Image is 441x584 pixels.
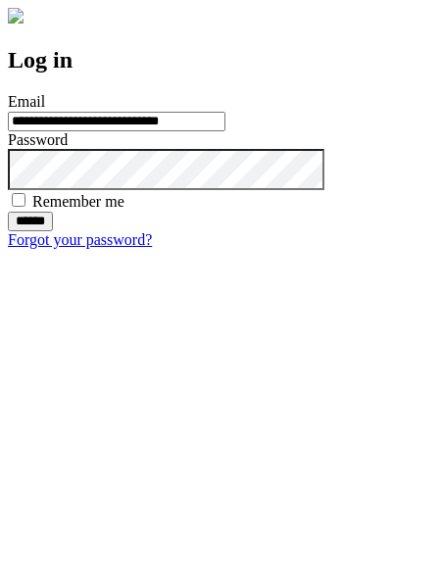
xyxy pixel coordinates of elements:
[8,8,24,24] img: logo-4e3dc11c47720685a147b03b5a06dd966a58ff35d612b21f08c02c0306f2b779.png
[8,47,433,73] h2: Log in
[32,193,124,210] label: Remember me
[8,231,152,248] a: Forgot your password?
[8,93,45,110] label: Email
[8,131,68,148] label: Password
